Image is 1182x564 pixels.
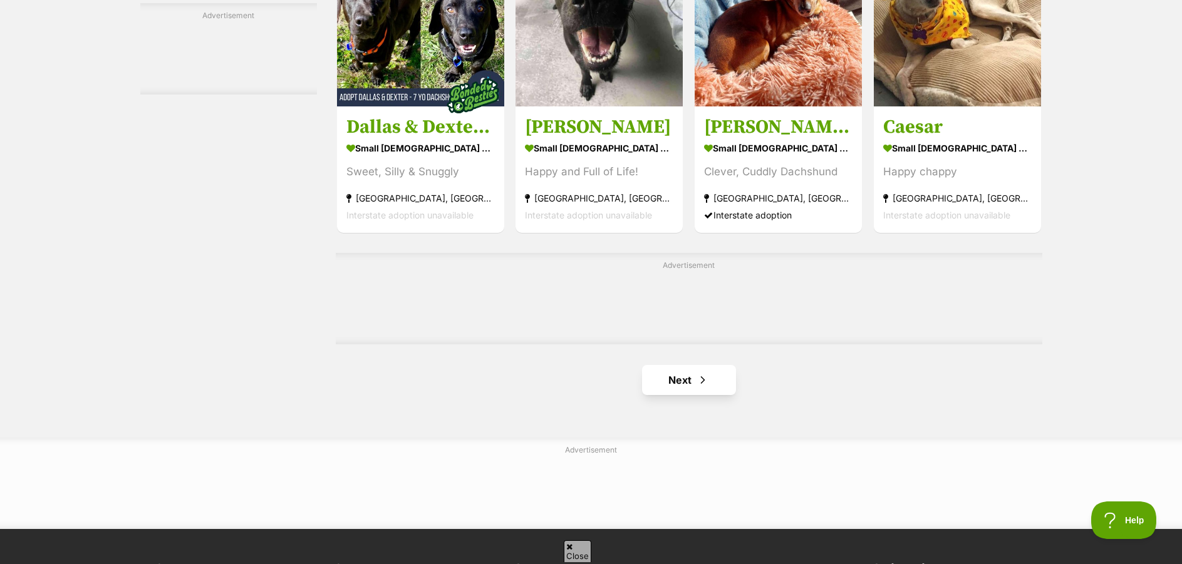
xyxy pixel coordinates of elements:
img: bonded besties [441,64,504,127]
div: Sweet, Silly & Snuggly [346,163,495,180]
span: Close [564,540,591,562]
strong: small [DEMOGRAPHIC_DATA] Dog [704,139,853,157]
div: Clever, Cuddly Dachshund [704,163,853,180]
a: [PERSON_NAME] 🌭 small [DEMOGRAPHIC_DATA] Dog Clever, Cuddly Dachshund [GEOGRAPHIC_DATA], [GEOGRAP... [695,106,862,233]
strong: [GEOGRAPHIC_DATA], [GEOGRAPHIC_DATA] [346,190,495,207]
nav: Pagination [336,365,1042,395]
strong: [GEOGRAPHIC_DATA], [GEOGRAPHIC_DATA] [883,190,1032,207]
div: Happy and Full of Life! [525,163,673,180]
div: Advertisement [336,253,1042,344]
strong: [GEOGRAPHIC_DATA], [GEOGRAPHIC_DATA] [525,190,673,207]
a: Next page [642,365,736,395]
strong: [GEOGRAPHIC_DATA], [GEOGRAPHIC_DATA] [704,190,853,207]
div: Advertisement [140,3,317,95]
strong: small [DEMOGRAPHIC_DATA] Dog [346,139,495,157]
div: Happy chappy [883,163,1032,180]
h3: [PERSON_NAME] 🌭 [704,115,853,139]
span: Interstate adoption unavailable [346,210,474,220]
a: [PERSON_NAME] small [DEMOGRAPHIC_DATA] Dog Happy and Full of Life! [GEOGRAPHIC_DATA], [GEOGRAPHIC... [516,106,683,233]
span: Interstate adoption unavailable [883,210,1010,220]
a: Dallas & Dexter - [DEMOGRAPHIC_DATA] Dachshund X small [DEMOGRAPHIC_DATA] Dog Sweet, Silly & Snug... [337,106,504,233]
iframe: Help Scout Beacon - Open [1091,501,1157,539]
h3: [PERSON_NAME] [525,115,673,139]
strong: small [DEMOGRAPHIC_DATA] Dog [883,139,1032,157]
a: Caesar small [DEMOGRAPHIC_DATA] Dog Happy chappy [GEOGRAPHIC_DATA], [GEOGRAPHIC_DATA] Interstate ... [874,106,1041,233]
strong: small [DEMOGRAPHIC_DATA] Dog [525,139,673,157]
span: Interstate adoption unavailable [525,210,652,220]
h3: Caesar [883,115,1032,139]
div: Interstate adoption [704,207,853,223]
h3: Dallas & Dexter - [DEMOGRAPHIC_DATA] Dachshund X [346,115,495,139]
